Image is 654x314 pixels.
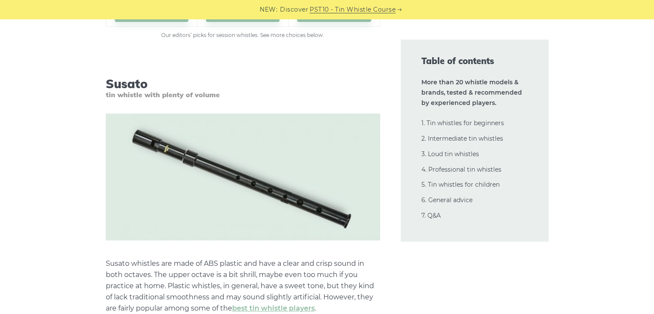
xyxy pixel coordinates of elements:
a: 6. General advice [421,196,473,204]
a: 5. Tin whistles for children [421,181,500,188]
a: PST10 - Tin Whistle Course [310,5,396,15]
a: 4. Professional tin whistles [421,166,501,173]
a: best tin whistle players [232,304,315,312]
span: Table of contents [421,55,528,67]
a: 1. Tin whistles for beginners [421,119,504,127]
a: 3. Loud tin whistles [421,150,479,158]
img: Susato Kildare Tin Whistle Tuneable [106,114,380,240]
span: NEW: [260,5,277,15]
p: Susato whistles are made of ABS plastic and have a clear and crisp sound in both octaves. The upp... [106,258,380,314]
span: tin whistle with plenty of volume [106,91,380,99]
a: 2. Intermediate tin whistles [421,135,503,142]
span: Discover [280,5,308,15]
figcaption: Our editors’ picks for session whistles. See more choices below. [106,31,380,40]
strong: More than 20 whistle models & brands, tested & recommended by experienced players. [421,78,522,107]
a: 7. Q&A [421,212,441,219]
h3: Susato [106,77,380,99]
